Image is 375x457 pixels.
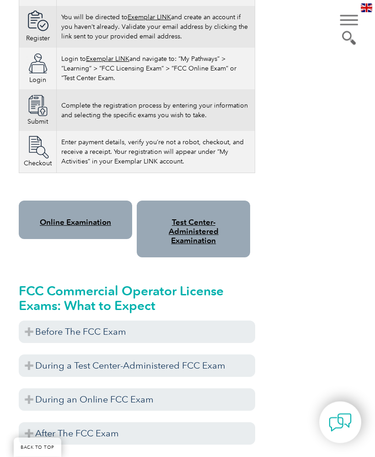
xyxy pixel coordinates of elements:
[19,355,255,377] h3: During a Test Center-Administered FCC Exam
[14,438,61,457] a: BACK TO TOP
[19,131,57,174] td: Checkout
[86,55,129,63] a: Exemplar LINK
[19,6,57,48] td: Register
[57,90,255,131] td: Complete the registration process by entering your information and selecting the specific exams y...
[57,6,255,48] td: You will be directed to and create an account if you haven’t already. Validate your email address...
[19,423,255,445] h3: After The FCC Exam
[19,90,57,131] td: Submit
[19,389,255,411] h3: During an Online FCC Exam
[19,321,255,343] h3: Before The FCC Exam
[361,4,372,12] img: en
[57,48,255,90] td: Login to and navigate to: “My Pathways” > “Learning” > “FCC Licensing Exam” > “FCC Online Exam” o...
[329,411,352,434] img: contact-chat.png
[169,218,219,245] a: Test Center-Administered Examination
[19,284,255,313] h2: FCC Commercial Operator License Exams: What to Expect
[19,48,57,90] td: Login
[40,218,111,227] a: Online Examination
[57,131,255,174] td: Enter payment details, verify you’re not a robot, checkout, and receive a receipt. Your registrat...
[128,14,171,22] a: Exemplar LINK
